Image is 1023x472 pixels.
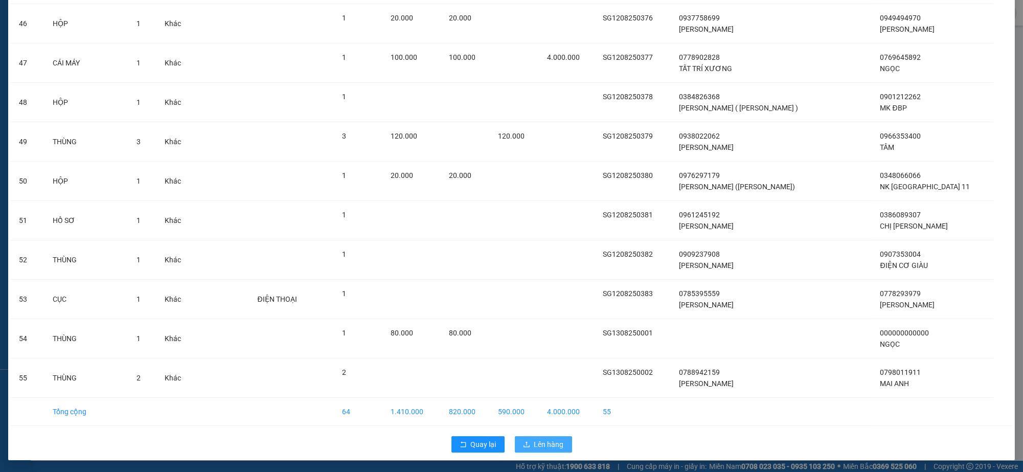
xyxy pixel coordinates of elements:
span: [PERSON_NAME] ( [PERSON_NAME] ) [679,104,798,112]
span: 1 [342,250,346,258]
td: 54 [11,319,44,358]
td: Khác [156,240,194,280]
td: 48 [11,83,44,122]
td: Khác [156,43,194,83]
span: 0907353004 [880,250,921,258]
span: 1 [342,211,346,219]
td: THÙNG [44,240,128,280]
td: Khác [156,4,194,43]
span: [PERSON_NAME] [679,301,734,309]
span: TÂM [880,143,894,151]
span: 100.000 [449,53,475,61]
span: TẤT TRÍ XƯƠNG [679,64,732,73]
span: 3 [342,132,346,140]
span: MK ĐBP [880,104,906,112]
span: 0778902828 [679,53,720,61]
td: HỒ SƠ [44,201,128,240]
span: SG1208250383 [603,289,653,298]
td: 46 [11,4,44,43]
span: SG1208250379 [603,132,653,140]
button: uploadLên hàng [515,436,572,453]
span: 20.000 [449,171,471,179]
td: Khác [156,280,194,319]
span: NGỌC [880,64,900,73]
span: Lên hàng [534,439,564,450]
span: 20.000 [449,14,471,22]
span: 1 [137,334,141,343]
span: 1 [342,14,346,22]
span: 0976297179 [679,171,720,179]
span: [PERSON_NAME] [880,301,935,309]
td: THÙNG [44,319,128,358]
span: [PERSON_NAME] [679,222,734,230]
td: 590.000 [490,398,539,426]
td: CÁI MÁY [44,43,128,83]
span: upload [523,441,530,449]
span: 0901212262 [880,93,921,101]
span: SG1208250376 [603,14,653,22]
td: THÙNG [44,122,128,162]
span: 0909237908 [679,250,720,258]
td: 820.000 [441,398,490,426]
td: HỘP [44,83,128,122]
button: rollbackQuay lại [451,436,505,453]
span: SG1308250001 [603,329,653,337]
span: 1 [137,256,141,264]
span: 1 [342,289,346,298]
span: 80.000 [449,329,471,337]
td: Khác [156,358,194,398]
td: 53 [11,280,44,319]
span: 20.000 [391,171,413,179]
span: [PERSON_NAME] ([PERSON_NAME]) [679,183,795,191]
span: 120.000 [498,132,525,140]
span: NK [GEOGRAPHIC_DATA] 11 [880,183,970,191]
td: HỘP [44,162,128,201]
span: 100.000 [391,53,417,61]
span: 1 [342,171,346,179]
span: 0785395559 [679,289,720,298]
span: 2 [342,368,346,376]
span: 1 [342,53,346,61]
span: SG1208250381 [603,211,653,219]
span: 0348066066 [880,171,921,179]
span: NGỌC [880,340,900,348]
span: SG1208250378 [603,93,653,101]
span: 0938022062 [679,132,720,140]
span: SG1308250002 [603,368,653,376]
span: 0384826368 [679,93,720,101]
span: 0769645892 [880,53,921,61]
span: [PERSON_NAME] [679,379,734,388]
td: Khác [156,201,194,240]
span: SG1208250382 [603,250,653,258]
span: 1 [342,329,346,337]
td: 64 [334,398,382,426]
span: ĐIỆN THOẠI [258,295,297,303]
span: 2 [137,374,141,382]
span: 0778293979 [880,289,921,298]
span: 1 [137,59,141,67]
span: 1 [137,19,141,28]
td: 52 [11,240,44,280]
td: Khác [156,83,194,122]
span: 0788942159 [679,368,720,376]
td: THÙNG [44,358,128,398]
td: Khác [156,122,194,162]
span: MAI ANH [880,379,909,388]
span: SG1208250380 [603,171,653,179]
span: 0949494970 [880,14,921,22]
td: CỤC [44,280,128,319]
span: 0961245192 [679,211,720,219]
span: 4.000.000 [547,53,580,61]
td: Tổng cộng [44,398,128,426]
span: Quay lại [471,439,496,450]
span: 1 [137,295,141,303]
td: 4.000.000 [539,398,595,426]
span: 1 [137,98,141,106]
span: [PERSON_NAME] [679,143,734,151]
span: ĐIỆN CƠ GIÀU [880,261,927,269]
span: 3 [137,138,141,146]
td: 47 [11,43,44,83]
span: SG1208250377 [603,53,653,61]
td: 1.410.000 [382,398,440,426]
span: [PERSON_NAME] [880,25,935,33]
